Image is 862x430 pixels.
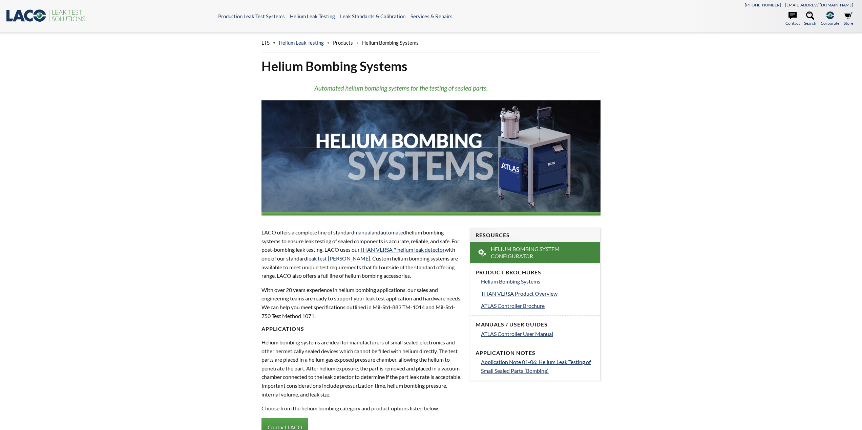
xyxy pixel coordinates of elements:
[333,40,353,46] span: Products
[481,331,553,337] span: ATLAS Controller User Manual
[481,278,540,285] span: Helium Bombing Systems
[844,12,853,26] a: Store
[261,338,462,399] p: Helium bombing systems are ideal for manufacturers of small sealed electronics and other hermetic...
[261,58,601,74] h1: Helium Bombing Systems
[481,330,595,338] a: ATLAS Controller User Manual
[785,2,853,7] a: [EMAIL_ADDRESS][DOMAIN_NAME]
[476,232,595,239] h4: Resources
[476,321,595,328] h4: Manuals / User Guides
[804,12,816,26] a: Search
[476,269,595,276] h4: Product Brochures
[411,13,453,19] a: Services & Repairs
[380,229,406,235] a: automated
[481,277,595,286] a: Helium Bombing Systems
[481,302,545,309] span: ATLAS Controller Brochure
[745,2,781,7] a: [PHONE_NUMBER]
[340,13,405,19] a: Leak Standards & Calibration
[261,80,601,216] img: Helium Bombing Systems Banner
[307,255,370,262] a: leak test [PERSON_NAME]
[279,40,324,46] a: Helium Leak Testing
[481,358,595,375] a: Application Note 01-06: Helium Leak Testing of Small Sealed Parts (Bombing)
[360,246,445,253] a: TITAN VERSA™ helium leak detector
[290,13,335,19] a: Helium Leak Testing
[354,229,372,235] a: manual
[785,12,800,26] a: Contact
[261,325,462,333] h4: Applications
[491,246,582,260] span: Helium Bombing System Configurator
[261,228,462,280] p: LACO offers a complete line of standard and helium bombing systems to ensure leak testing of seal...
[362,40,419,46] span: Helium Bombing Systems
[261,286,462,320] p: With over 20 years experience in helium bombing applications, our sales and engineering teams are...
[821,20,839,26] span: Corporate
[261,40,270,46] span: LTS
[481,290,558,297] span: TITAN VERSA Product Overview
[218,13,285,19] a: Production Leak Test Systems
[261,33,601,52] div: » » »
[481,289,595,298] a: TITAN VERSA Product Overview
[470,242,600,263] a: Helium Bombing System Configurator
[476,349,595,357] h4: Application Notes
[481,301,595,310] a: ATLAS Controller Brochure
[481,359,591,374] span: Application Note 01-06: Helium Leak Testing of Small Sealed Parts (Bombing)
[261,404,462,413] p: Choose from the helium bombing category and product options listed below.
